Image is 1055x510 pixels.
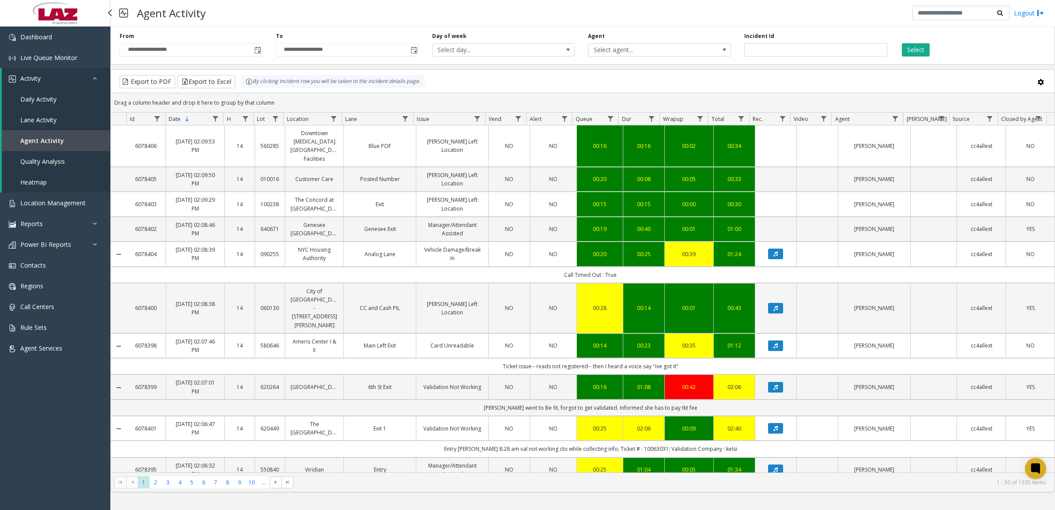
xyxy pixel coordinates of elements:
a: NO [494,250,524,258]
td: Ticket issue-- reads not registered-- then I heard a voice say "ive got it" [126,358,1055,374]
a: NO [494,200,524,208]
a: 6078402 [132,225,160,233]
span: Lane Activity [20,116,57,124]
a: Manager/Attendant Assisted [422,221,483,238]
a: cc4allext [962,175,1000,183]
a: 01:34 [719,465,750,474]
a: [PERSON_NAME] [844,465,905,474]
a: 00:01 [670,304,708,312]
a: [DATE] 02:07:01 PM [171,378,219,395]
a: Collapse Details [111,425,126,432]
a: Customer Care [290,175,338,183]
label: Day of week [432,32,467,40]
a: Vehicle Damage/Break In [422,246,483,262]
a: Queue Filter Menu [604,113,616,125]
span: YES [1026,425,1035,432]
a: 02:06 [719,383,750,391]
a: [DATE] 02:09:53 PM [171,137,219,154]
span: Reports [20,219,43,228]
a: NO [1011,175,1049,183]
a: [DATE] 02:09:29 PM [171,196,219,212]
a: [DATE] 02:08:46 PM [171,221,219,238]
a: [PERSON_NAME] [844,383,905,391]
a: 00:40 [629,225,659,233]
a: 00:43 [719,304,750,312]
a: Validation Not Working [422,383,483,391]
a: 00:34 [719,142,750,150]
span: NO [1026,200,1035,208]
img: pageIcon [119,2,128,24]
span: Quality Analysis [20,157,65,166]
div: 01:00 [719,225,750,233]
a: Manager/Attendant Assisted [422,461,483,478]
button: Select [902,43,930,57]
a: [PERSON_NAME] Left Location [422,300,483,317]
a: Dur Filter Menu [646,113,658,125]
a: Alert Filter Menu [558,113,570,125]
span: NO [1026,250,1035,258]
a: Total Filter Menu [735,113,747,125]
a: 14 [230,465,249,474]
a: [PERSON_NAME] [844,341,905,350]
a: 060130 [260,304,280,312]
span: Toggle popup [252,44,262,56]
a: 00:14 [629,304,659,312]
label: From [120,32,134,40]
a: 00:01 [670,225,708,233]
a: NO [1011,200,1049,208]
div: 00:15 [582,200,618,208]
span: NO [505,142,513,150]
a: Lot Filter Menu [270,113,282,125]
a: 00:35 [670,341,708,350]
a: NO [535,304,571,312]
a: NO [1011,465,1049,474]
img: logout [1037,8,1044,18]
span: Agent Activity [20,136,64,145]
div: 02:40 [719,424,750,433]
a: Location Filter Menu [328,113,339,125]
a: 6078395 [132,465,160,474]
div: 02:06 [629,424,659,433]
a: Ameris Center I & II [290,337,338,354]
a: NO [535,175,571,183]
div: 00:30 [719,200,750,208]
a: YES [1011,304,1049,312]
span: Select day... [433,44,546,56]
a: cc4allext [962,465,1000,474]
a: 010016 [260,175,280,183]
a: [DATE] 02:08:39 PM [171,246,219,262]
a: NO [1011,250,1049,258]
a: NO [535,250,571,258]
span: NO [1026,175,1035,183]
a: 01:08 [629,383,659,391]
span: Location Management [20,199,86,207]
div: 00:16 [582,142,618,150]
a: 580646 [260,341,280,350]
a: YES [1011,424,1049,433]
a: 100238 [260,200,280,208]
a: 14 [230,200,249,208]
div: 00:20 [582,250,618,258]
div: 00:14 [582,341,618,350]
a: 00:25 [629,250,659,258]
a: City of [GEOGRAPHIC_DATA] - [STREET_ADDRESS][PERSON_NAME] [290,287,338,329]
a: NO [535,341,571,350]
a: cc4allext [962,304,1000,312]
a: Collapse Details [111,251,126,258]
span: NO [505,200,513,208]
span: NO [505,250,513,258]
a: 090255 [260,250,280,258]
div: 00:23 [629,341,659,350]
a: Wrapup Filter Menu [694,113,706,125]
a: 14 [230,341,249,350]
a: 00:25 [582,424,618,433]
img: 'icon' [9,304,16,311]
a: cc4allext [962,225,1000,233]
a: 00:05 [670,175,708,183]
